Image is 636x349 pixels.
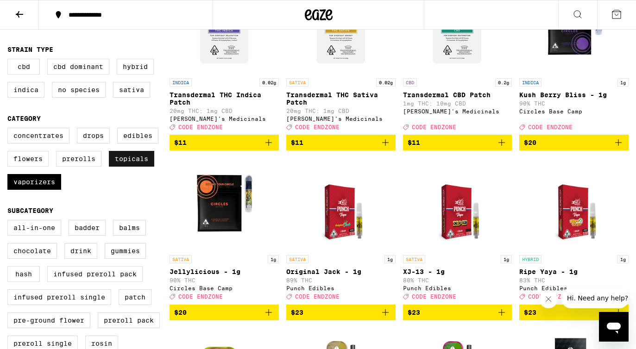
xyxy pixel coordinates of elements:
[539,290,558,308] iframe: Close message
[178,124,223,130] span: CODE ENDZONE
[52,82,106,98] label: No Species
[295,124,340,130] span: CODE ENDZONE
[170,158,279,304] a: Open page for Jellylicious - 1g from Circles Base Camp
[403,91,512,99] p: Transdermal CBD Patch
[170,268,279,275] p: Jellylicious - 1g
[170,78,192,87] p: INDICA
[117,59,154,75] label: Hybrid
[305,158,377,250] img: Punch Edibles - Original Jack - 1g
[178,294,223,300] span: CODE ENDZONE
[64,243,97,259] label: Drink
[403,255,425,263] p: SATIVA
[519,91,629,99] p: Kush Berry Bliss - 1g
[528,124,573,130] span: CODE ENDZONE
[286,116,396,122] div: [PERSON_NAME]'s Medicinals
[7,289,111,305] label: Infused Preroll Single
[7,174,61,190] label: Vaporizers
[170,116,279,122] div: [PERSON_NAME]'s Medicinals
[47,266,143,282] label: Infused Preroll Pack
[376,78,396,87] p: 0.02g
[117,128,158,143] label: Edibles
[178,158,271,250] img: Circles Base Camp - Jellylicious - 1g
[105,243,146,259] label: Gummies
[119,289,151,305] label: Patch
[7,151,49,167] label: Flowers
[174,309,187,316] span: $20
[519,135,629,150] button: Add to bag
[170,255,192,263] p: SATIVA
[519,305,629,320] button: Add to bag
[617,78,629,87] p: 1g
[286,91,396,106] p: Transdermal THC Sativa Patch
[170,91,279,106] p: Transdermal THC Indica Patch
[170,277,279,283] p: 90% THC
[599,312,629,342] iframe: Button to launch messaging window
[7,207,53,214] legend: Subcategory
[7,312,90,328] label: Pre-ground Flower
[56,151,101,167] label: Prerolls
[7,82,44,98] label: Indica
[113,82,150,98] label: Sativa
[286,108,396,114] p: 20mg THC: 1mg CBD
[7,266,40,282] label: Hash
[174,139,187,146] span: $11
[561,288,629,308] iframe: Message from company
[170,135,279,150] button: Add to bag
[7,243,57,259] label: Chocolate
[286,305,396,320] button: Add to bag
[524,139,536,146] span: $20
[268,255,279,263] p: 1g
[98,312,160,328] label: Preroll Pack
[291,309,303,316] span: $23
[113,220,146,236] label: Balms
[528,294,573,300] span: CODE ENDZONE
[519,277,629,283] p: 83% THC
[538,158,610,250] img: Punch Edibles - Ripe Yaya - 1g
[295,294,340,300] span: CODE ENDZONE
[170,285,279,291] div: Circles Base Camp
[412,294,456,300] span: CODE ENDZONE
[7,46,53,53] legend: Strain Type
[109,151,154,167] label: Topicals
[412,124,456,130] span: CODE ENDZONE
[403,135,512,150] button: Add to bag
[519,285,629,291] div: Punch Edibles
[77,128,110,143] label: Drops
[170,108,279,114] p: 20mg THC: 1mg CBD
[519,255,542,263] p: HYBRID
[291,139,303,146] span: $11
[408,139,420,146] span: $11
[384,255,396,263] p: 1g
[617,255,629,263] p: 1g
[286,135,396,150] button: Add to bag
[286,277,396,283] p: 89% THC
[422,158,493,250] img: Punch Edibles - XJ-13 - 1g
[519,158,629,304] a: Open page for Ripe Yaya - 1g from Punch Edibles
[519,78,542,87] p: INDICA
[408,309,420,316] span: $23
[7,128,69,143] label: Concentrates
[69,220,106,236] label: Badder
[286,158,396,304] a: Open page for Original Jack - 1g from Punch Edibles
[286,268,396,275] p: Original Jack - 1g
[403,100,512,106] p: 1mg THC: 10mg CBD
[403,277,512,283] p: 80% THC
[501,255,512,263] p: 1g
[286,78,309,87] p: SATIVA
[519,108,629,114] div: Circles Base Camp
[519,100,629,106] p: 90% THC
[403,158,512,304] a: Open page for XJ-13 - 1g from Punch Edibles
[524,309,536,316] span: $23
[403,285,512,291] div: Punch Edibles
[403,305,512,320] button: Add to bag
[170,305,279,320] button: Add to bag
[519,268,629,275] p: Ripe Yaya - 1g
[7,220,61,236] label: All-In-One
[286,255,309,263] p: SATIVA
[259,78,279,87] p: 0.02g
[403,108,512,114] div: [PERSON_NAME]'s Medicinals
[7,115,41,122] legend: Category
[7,59,40,75] label: CBD
[286,285,396,291] div: Punch Edibles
